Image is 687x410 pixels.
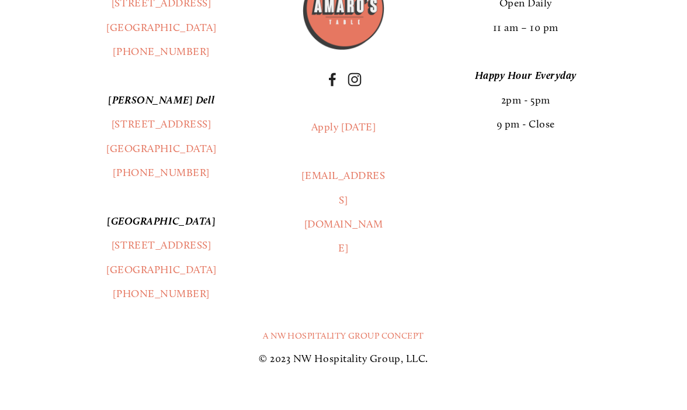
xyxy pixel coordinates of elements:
a: [PHONE_NUMBER] [113,287,210,300]
a: [STREET_ADDRESS][GEOGRAPHIC_DATA] [106,239,216,275]
a: [STREET_ADDRESS] [112,118,211,130]
a: [EMAIL_ADDRESS][DOMAIN_NAME] [301,169,385,254]
a: A NW Hospitality Group Concept [263,330,424,341]
a: [PHONE_NUMBER] [113,166,210,179]
em: [PERSON_NAME] Dell [108,94,214,106]
a: Instagram [348,73,362,87]
em: [GEOGRAPHIC_DATA] [107,215,216,228]
a: Apply [DATE] [311,120,376,133]
em: Happy Hour Everyday [475,69,577,82]
a: Facebook [325,73,339,87]
p: 2pm - 5pm 9 pm - Close [405,64,646,136]
a: [GEOGRAPHIC_DATA] [106,142,216,155]
p: © 2023 NW Hospitality Group, LLC. [41,347,646,371]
